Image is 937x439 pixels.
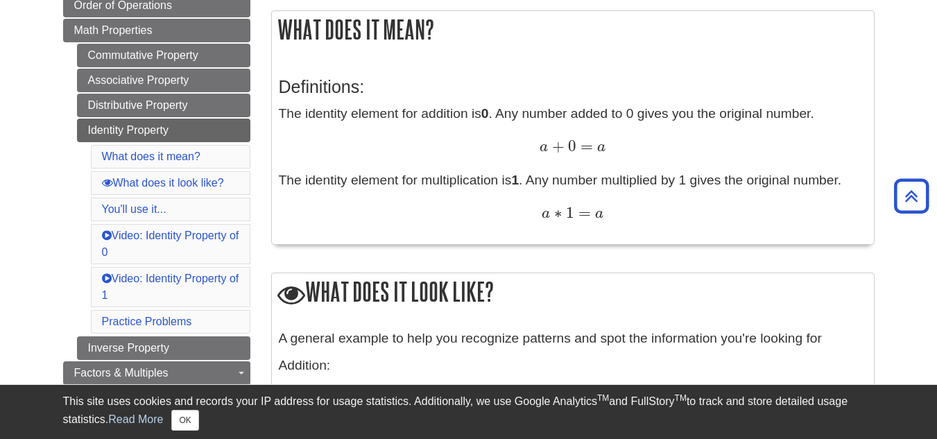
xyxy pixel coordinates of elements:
[272,273,874,313] h2: What does it look like?
[272,11,874,48] h2: What does it mean?
[63,19,250,42] a: Math Properties
[77,44,250,67] a: Commutative Property
[77,94,250,117] a: Distributive Property
[279,329,867,349] p: A general example to help you recognize patterns and spot the information you're looking for
[63,393,875,431] div: This site uses cookies and records your IP address for usage statistics. Additionally, we use Goo...
[542,206,550,221] span: a
[279,77,867,97] h3: Definitions:
[548,137,564,155] span: +
[574,203,591,222] span: =
[591,206,603,221] span: a
[102,177,224,189] a: What does it look like?
[550,203,562,222] span: ∗
[540,139,548,155] span: a
[102,316,192,327] a: Practice Problems
[102,150,200,162] a: What does it mean?
[511,173,519,187] strong: 1
[562,203,574,222] span: 1
[481,106,489,121] strong: 0
[74,24,153,36] span: Math Properties
[102,203,166,215] a: You'll use it...
[74,367,169,379] span: Factors & Multiples
[77,336,250,360] a: Inverse Property
[102,273,239,301] a: Video: Identity Property of 1
[597,393,609,403] sup: TM
[675,393,687,403] sup: TM
[102,230,239,258] a: Video: Identity Property of 0
[108,413,163,425] a: Read More
[889,187,934,205] a: Back to Top
[279,104,867,224] p: The identity element for addition is . Any number added to 0 gives you the original number. The i...
[593,139,605,155] span: a
[171,410,198,431] button: Close
[565,137,576,155] span: 0
[77,119,250,142] a: Identity Property
[77,69,250,92] a: Associative Property
[576,137,593,155] span: =
[63,361,250,385] a: Factors & Multiples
